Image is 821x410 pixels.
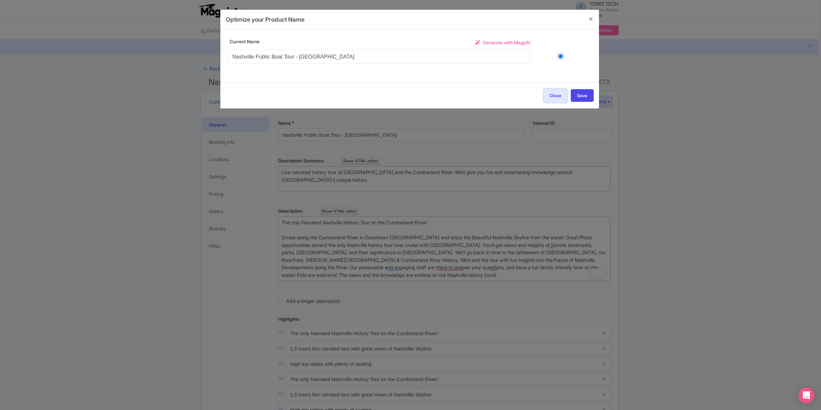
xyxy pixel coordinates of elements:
[543,88,568,103] button: Close
[583,10,599,29] button: Close
[571,89,594,102] button: Save
[483,39,530,46] span: Generate with MagpAI
[475,39,530,49] a: Generate with MagpAI
[226,15,305,24] h4: Optimize your Product Name
[798,387,814,403] div: Open Intercom Messenger
[230,39,260,44] span: Current Name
